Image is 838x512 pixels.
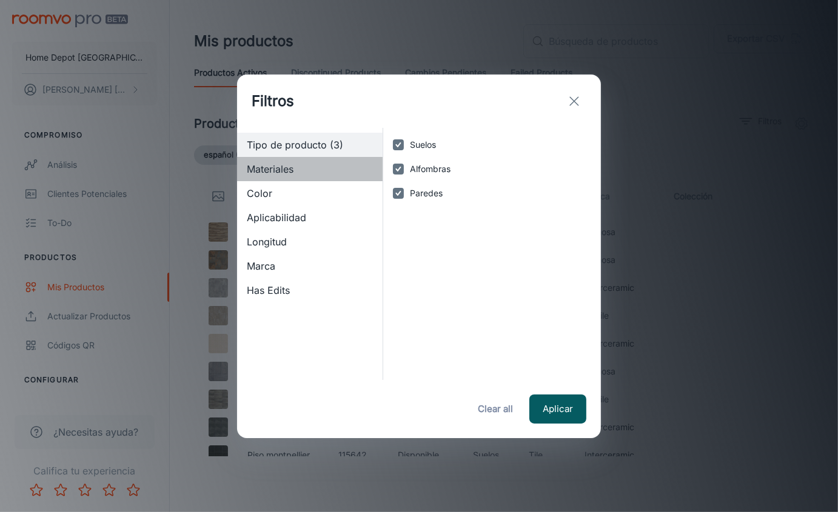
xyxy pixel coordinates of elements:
[247,162,373,176] span: Materiales
[247,234,373,249] span: Longitud
[247,259,373,273] span: Marca
[247,283,373,298] span: Has Edits
[247,186,373,201] span: Color
[237,278,383,302] div: Has Edits
[247,138,373,152] span: Tipo de producto (3)
[529,394,586,424] button: Aplicar
[252,90,294,112] h1: Filtros
[411,138,437,151] span: Suelos
[237,230,383,254] div: Longitud
[471,394,520,424] button: Clear all
[237,254,383,278] div: Marca
[411,187,443,200] span: Paredes
[237,157,383,181] div: Materiales
[237,181,383,205] div: Color
[411,162,451,176] span: Alfombras
[237,205,383,230] div: Aplicabilidad
[562,89,586,113] button: exit
[247,210,373,225] span: Aplicabilidad
[237,133,383,157] div: Tipo de producto (3)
